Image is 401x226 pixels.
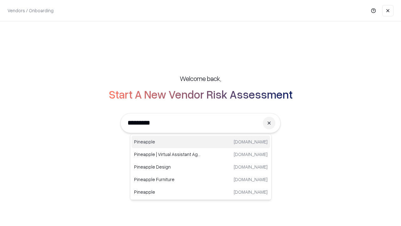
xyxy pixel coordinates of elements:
[109,88,293,100] h2: Start A New Vendor Risk Assessment
[134,176,201,183] p: Pineapple Furniture
[130,134,272,200] div: Suggestions
[134,151,201,158] p: Pineapple | Virtual Assistant Agency
[234,164,268,170] p: [DOMAIN_NAME]
[134,138,201,145] p: Pineapple
[234,189,268,195] p: [DOMAIN_NAME]
[134,164,201,170] p: Pineapple Design
[134,189,201,195] p: Pineapple
[234,151,268,158] p: [DOMAIN_NAME]
[234,176,268,183] p: [DOMAIN_NAME]
[234,138,268,145] p: [DOMAIN_NAME]
[8,7,54,14] p: Vendors / Onboarding
[180,74,221,83] h5: Welcome back,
